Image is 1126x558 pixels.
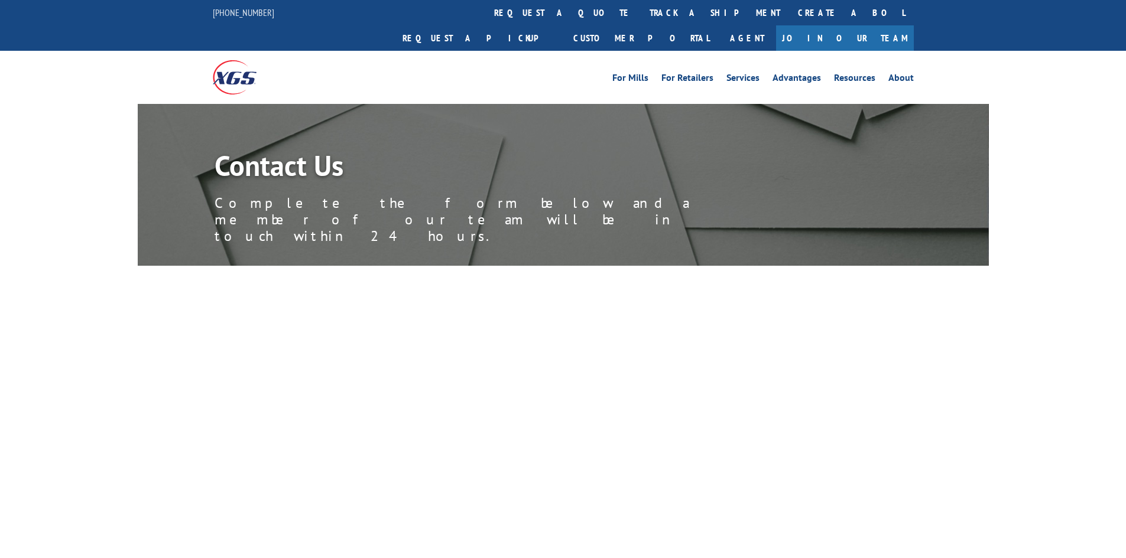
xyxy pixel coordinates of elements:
[888,73,914,86] a: About
[718,25,776,51] a: Agent
[564,25,718,51] a: Customer Portal
[215,151,747,185] h1: Contact Us
[661,73,713,86] a: For Retailers
[215,195,747,244] p: Complete the form below and a member of our team will be in touch within 24 hours.
[726,73,760,86] a: Services
[776,25,914,51] a: Join Our Team
[773,73,821,86] a: Advantages
[612,73,648,86] a: For Mills
[213,6,274,18] a: [PHONE_NUMBER]
[394,25,564,51] a: Request a pickup
[834,73,875,86] a: Resources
